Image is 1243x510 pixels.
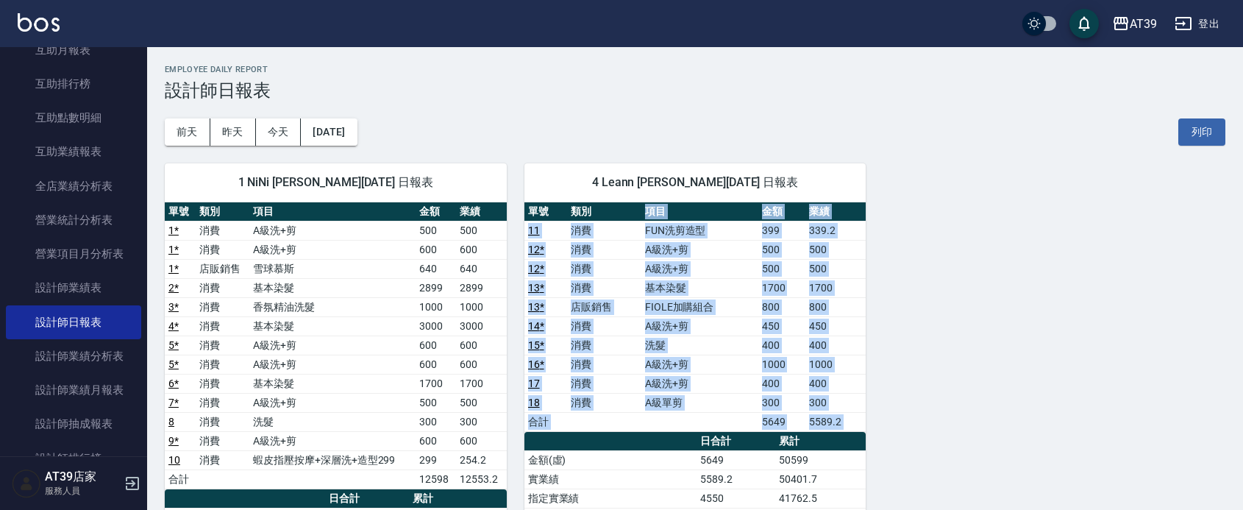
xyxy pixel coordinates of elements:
td: 254.2 [456,450,507,470]
td: 500 [758,259,805,278]
td: 500 [805,259,866,278]
td: 消費 [567,316,641,336]
td: 5649 [697,450,775,470]
td: 消費 [567,259,641,278]
td: 1700 [456,374,507,393]
a: 設計師業績月報表 [6,373,141,407]
th: 業績 [456,202,507,222]
td: 1700 [758,278,805,297]
td: 洗髮 [249,412,416,431]
td: 300 [805,393,866,412]
td: 600 [456,431,507,450]
td: 基本染髮 [249,278,416,297]
td: 店販銷售 [567,297,641,316]
td: 640 [416,259,456,278]
td: FUN洗剪造型 [641,221,758,240]
a: 17 [528,378,540,389]
td: 4550 [697,489,775,508]
a: 設計師抽成報表 [6,407,141,441]
td: 800 [758,297,805,316]
td: 消費 [196,431,249,450]
th: 單號 [524,202,567,222]
td: 400 [758,336,805,355]
td: 實業績 [524,470,697,489]
td: 600 [416,355,456,374]
td: 1000 [758,355,805,374]
a: 互助排行榜 [6,67,141,101]
td: 消費 [196,393,249,412]
td: 1000 [805,355,866,374]
td: 洗髮 [641,336,758,355]
td: 店販銷售 [196,259,249,278]
th: 業績 [805,202,866,222]
td: 消費 [196,374,249,393]
td: 500 [456,393,507,412]
td: 600 [456,336,507,355]
a: 設計師日報表 [6,305,141,339]
td: A級洗+剪 [641,316,758,336]
a: 設計師業績表 [6,271,141,305]
td: 50599 [775,450,866,470]
td: A級洗+剪 [641,374,758,393]
td: A級洗+剪 [249,431,416,450]
img: Person [12,469,41,498]
td: 1700 [416,374,456,393]
td: 基本染髮 [249,316,416,336]
td: A級洗+剪 [249,393,416,412]
td: 消費 [196,297,249,316]
td: 合計 [524,412,567,431]
td: 300 [758,393,805,412]
td: 合計 [165,470,196,489]
td: A級洗+剪 [249,355,416,374]
td: 消費 [567,240,641,259]
span: 4 Leann [PERSON_NAME][DATE] 日報表 [542,175,849,190]
button: [DATE] [301,118,357,146]
td: 1000 [416,297,456,316]
td: A級洗+剪 [249,336,416,355]
span: 1 NiNi [PERSON_NAME][DATE] 日報表 [182,175,489,190]
td: 基本染髮 [641,278,758,297]
td: 消費 [567,374,641,393]
button: save [1069,9,1099,38]
td: 指定實業績 [524,489,697,508]
td: 消費 [196,278,249,297]
td: 400 [805,336,866,355]
td: 2899 [416,278,456,297]
p: 服務人員 [45,484,120,497]
td: 5589.2 [805,412,866,431]
td: A級洗+剪 [641,259,758,278]
td: 399 [758,221,805,240]
a: 營業統計分析表 [6,203,141,237]
td: 消費 [196,240,249,259]
td: 消費 [567,221,641,240]
th: 日合計 [697,432,775,451]
td: 300 [456,412,507,431]
a: 18 [528,397,540,408]
h3: 設計師日報表 [165,80,1225,101]
a: 10 [168,454,180,466]
td: 2899 [456,278,507,297]
button: 昨天 [210,118,256,146]
td: A級洗+剪 [641,355,758,374]
td: 消費 [567,278,641,297]
td: 600 [416,431,456,450]
td: 香氛精油洗髮 [249,297,416,316]
td: 640 [456,259,507,278]
td: 450 [758,316,805,336]
td: A級單剪 [641,393,758,412]
td: 600 [456,355,507,374]
button: 今天 [256,118,302,146]
td: FIOLE加購組合 [641,297,758,316]
td: 3000 [456,316,507,336]
td: 12598 [416,470,456,489]
a: 設計師排行榜 [6,442,141,475]
td: 消費 [196,450,249,470]
button: AT39 [1106,9,1163,39]
a: 8 [168,416,174,428]
button: 列印 [1178,118,1225,146]
th: 類別 [196,202,249,222]
th: 金額 [416,202,456,222]
td: 5589.2 [697,470,775,489]
th: 單號 [165,202,196,222]
table: a dense table [165,202,507,489]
